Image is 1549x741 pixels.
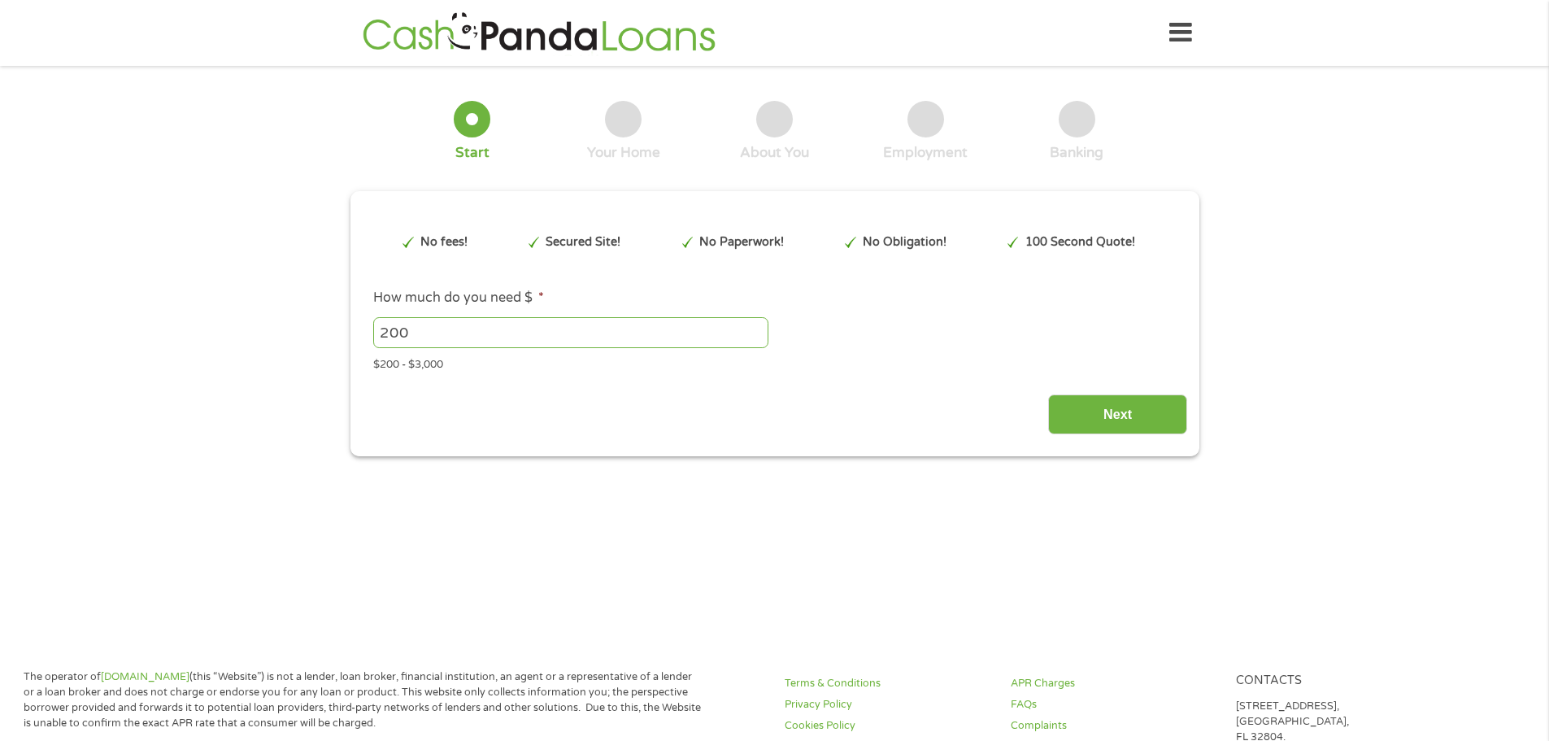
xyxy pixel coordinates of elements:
[785,676,991,691] a: Terms & Conditions
[785,718,991,734] a: Cookies Policy
[785,697,991,713] a: Privacy Policy
[358,10,720,56] img: GetLoanNow Logo
[455,144,490,162] div: Start
[699,233,784,251] p: No Paperwork!
[587,144,660,162] div: Your Home
[1011,676,1217,691] a: APR Charges
[863,233,946,251] p: No Obligation!
[1236,673,1442,689] h4: Contacts
[883,144,968,162] div: Employment
[1050,144,1103,162] div: Banking
[1011,697,1217,713] a: FAQs
[420,233,468,251] p: No fees!
[546,233,620,251] p: Secured Site!
[101,670,189,683] a: [DOMAIN_NAME]
[373,290,544,307] label: How much do you need $
[740,144,809,162] div: About You
[1025,233,1135,251] p: 100 Second Quote!
[373,351,1175,373] div: $200 - $3,000
[1048,394,1187,434] input: Next
[1011,718,1217,734] a: Complaints
[24,669,702,731] p: The operator of (this “Website”) is not a lender, loan broker, financial institution, an agent or...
